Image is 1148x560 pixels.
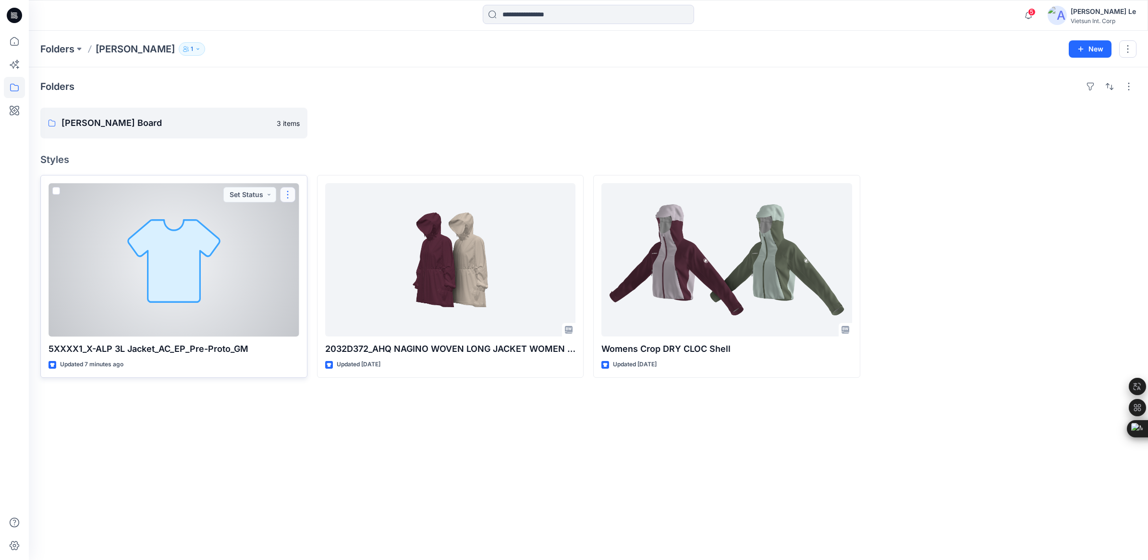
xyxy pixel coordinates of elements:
[40,42,74,56] a: Folders
[40,108,307,138] a: [PERSON_NAME] Board3 items
[96,42,175,56] p: [PERSON_NAME]
[601,183,852,336] a: Womens Crop DRY CLOC Shell
[49,183,299,336] a: 5XXXX1_X-ALP 3L Jacket_AC_EP_Pre-Proto_GM
[179,42,205,56] button: 1
[191,44,193,54] p: 1
[60,360,123,370] p: Updated 7 minutes ago
[277,118,300,128] p: 3 items
[49,342,299,356] p: 5XXXX1_X-ALP 3L Jacket_AC_EP_Pre-Proto_GM
[1028,8,1036,16] span: 5
[337,360,380,370] p: Updated [DATE]
[1071,17,1136,25] div: Vietsun Int. Corp
[61,116,271,130] p: [PERSON_NAME] Board
[601,342,852,356] p: Womens Crop DRY CLOC Shell
[40,81,74,92] h4: Folders
[1069,40,1111,58] button: New
[325,183,576,336] a: 2032D372_AHQ NAGINO WOVEN LONG JACKET WOMEN WESTERN_AW26_PRE SMS
[1071,6,1136,17] div: [PERSON_NAME] Le
[325,342,576,356] p: 2032D372_AHQ NAGINO WOVEN LONG JACKET WOMEN WESTERN_AW26_PRE SMS
[1048,6,1067,25] img: avatar
[40,154,1136,165] h4: Styles
[613,360,657,370] p: Updated [DATE]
